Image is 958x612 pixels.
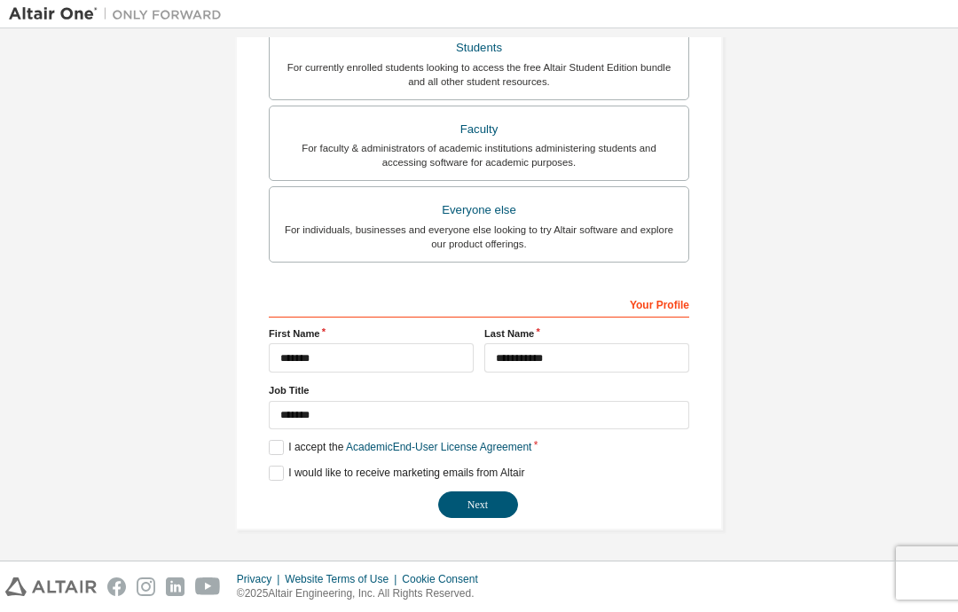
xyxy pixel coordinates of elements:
div: For faculty & administrators of academic institutions administering students and accessing softwa... [280,141,678,169]
label: Job Title [269,383,689,397]
img: Altair One [9,5,231,23]
div: Privacy [237,572,285,586]
div: Students [280,35,678,60]
img: facebook.svg [107,577,126,596]
button: Next [438,491,518,518]
div: For individuals, businesses and everyone else looking to try Altair software and explore our prod... [280,223,678,251]
p: © 2025 Altair Engineering, Inc. All Rights Reserved. [237,586,489,601]
label: Last Name [484,326,689,341]
div: Everyone else [280,198,678,223]
img: linkedin.svg [166,577,185,596]
div: Cookie Consent [402,572,488,586]
label: First Name [269,326,474,341]
div: For currently enrolled students looking to access the free Altair Student Edition bundle and all ... [280,60,678,89]
a: Academic End-User License Agreement [346,441,531,453]
label: I would like to receive marketing emails from Altair [269,466,524,481]
div: Faculty [280,117,678,142]
img: instagram.svg [137,577,155,596]
img: youtube.svg [195,577,221,596]
img: altair_logo.svg [5,577,97,596]
div: Website Terms of Use [285,572,402,586]
div: Your Profile [269,289,689,318]
label: I accept the [269,440,531,455]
